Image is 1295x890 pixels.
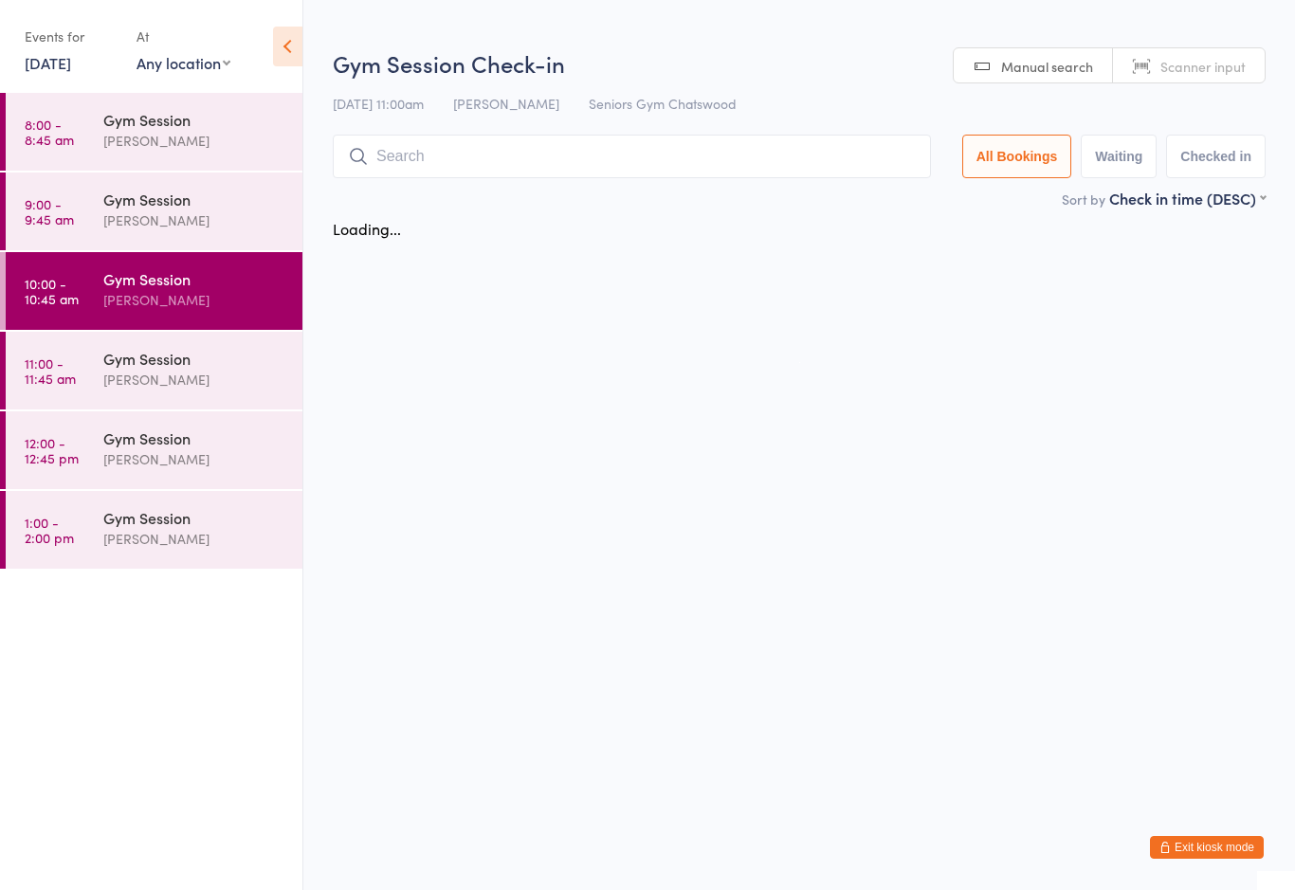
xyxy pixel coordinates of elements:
[137,52,230,73] div: Any location
[589,94,737,113] span: Seniors Gym Chatswood
[25,21,118,52] div: Events for
[1150,836,1264,859] button: Exit kiosk mode
[333,94,424,113] span: [DATE] 11:00am
[103,448,286,470] div: [PERSON_NAME]
[6,332,302,409] a: 11:00 -11:45 amGym Session[PERSON_NAME]
[1062,190,1105,209] label: Sort by
[103,427,286,448] div: Gym Session
[6,252,302,330] a: 10:00 -10:45 amGym Session[PERSON_NAME]
[25,276,79,306] time: 10:00 - 10:45 am
[103,189,286,209] div: Gym Session
[103,209,286,231] div: [PERSON_NAME]
[1166,135,1266,178] button: Checked in
[962,135,1072,178] button: All Bookings
[103,268,286,289] div: Gym Session
[1001,57,1093,76] span: Manual search
[453,94,559,113] span: [PERSON_NAME]
[6,173,302,250] a: 9:00 -9:45 amGym Session[PERSON_NAME]
[103,130,286,152] div: [PERSON_NAME]
[137,21,230,52] div: At
[103,507,286,528] div: Gym Session
[1081,135,1157,178] button: Waiting
[333,135,931,178] input: Search
[103,289,286,311] div: [PERSON_NAME]
[333,218,401,239] div: Loading...
[103,369,286,391] div: [PERSON_NAME]
[25,117,74,147] time: 8:00 - 8:45 am
[25,355,76,386] time: 11:00 - 11:45 am
[333,47,1266,79] h2: Gym Session Check-in
[6,411,302,489] a: 12:00 -12:45 pmGym Session[PERSON_NAME]
[6,93,302,171] a: 8:00 -8:45 amGym Session[PERSON_NAME]
[1109,188,1266,209] div: Check in time (DESC)
[103,528,286,550] div: [PERSON_NAME]
[25,435,79,465] time: 12:00 - 12:45 pm
[103,109,286,130] div: Gym Session
[103,348,286,369] div: Gym Session
[1160,57,1246,76] span: Scanner input
[6,491,302,569] a: 1:00 -2:00 pmGym Session[PERSON_NAME]
[25,515,74,545] time: 1:00 - 2:00 pm
[25,196,74,227] time: 9:00 - 9:45 am
[25,52,71,73] a: [DATE]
